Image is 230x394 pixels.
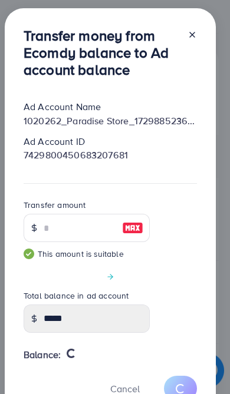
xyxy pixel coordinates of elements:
[24,27,178,78] h3: Transfer money from Ecomdy balance to Ad account balance
[14,100,206,114] div: Ad Account Name
[14,148,206,162] div: 7429800450683207681
[24,248,150,260] small: This amount is suitable
[24,249,34,259] img: guide
[24,199,86,211] label: Transfer amount
[14,114,206,128] div: 1020262_Paradise Store_1729885236700
[24,348,61,362] span: Balance:
[122,221,143,235] img: image
[14,135,206,148] div: Ad Account ID
[24,290,129,302] label: Total balance in ad account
